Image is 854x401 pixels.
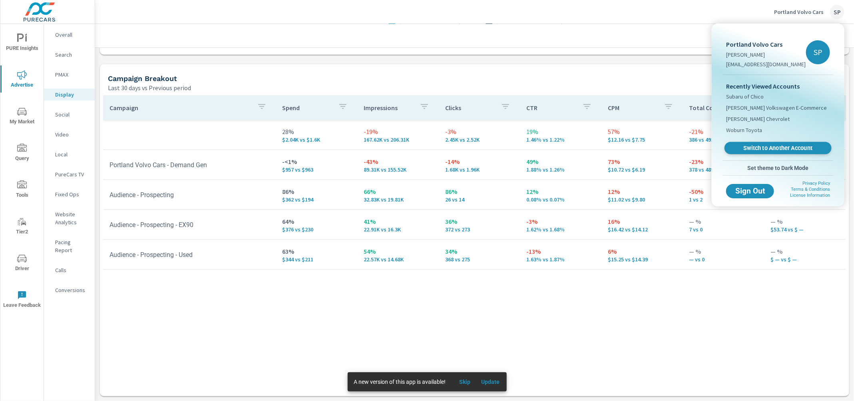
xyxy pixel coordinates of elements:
p: Recently Viewed Accounts [726,81,830,91]
p: [EMAIL_ADDRESS][DOMAIN_NAME] [726,60,806,68]
span: Sign Out [733,188,768,195]
span: Woburn Toyota [726,126,762,134]
span: [PERSON_NAME] Volkswagen E-Commerce [726,104,827,112]
button: Sign Out [726,184,774,198]
p: [PERSON_NAME] [726,51,806,59]
a: License Information [790,193,830,198]
div: SP [806,40,830,64]
a: Terms & Conditions [791,187,830,192]
span: Set theme to Dark Mode [726,164,830,172]
a: Switch to Another Account [725,142,832,154]
span: Subaru of Chico [726,93,764,101]
p: Portland Volvo Cars [726,40,806,49]
span: Switch to Another Account [729,144,827,152]
a: Privacy Policy [802,181,830,186]
button: Set theme to Dark Mode [723,161,833,175]
span: [PERSON_NAME] Chevrolet [726,115,790,123]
